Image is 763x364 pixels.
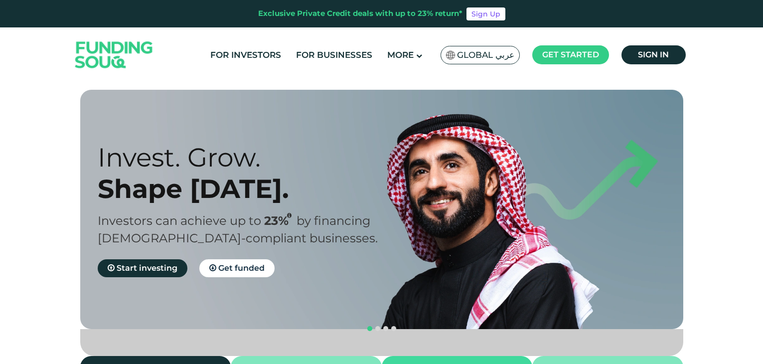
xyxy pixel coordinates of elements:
a: Start investing [98,259,187,277]
a: Get funded [199,259,275,277]
span: Sign in [638,50,669,59]
span: 23% [264,213,297,228]
button: navigation [382,325,390,333]
span: Get funded [218,263,265,273]
div: Invest. Grow. [98,142,399,173]
div: Exclusive Private Credit deals with up to 23% return* [258,8,462,19]
span: Start investing [117,263,177,273]
span: Get started [542,50,599,59]
button: navigation [374,325,382,333]
button: navigation [366,325,374,333]
a: For Investors [208,47,284,63]
i: 23% IRR (expected) ~ 15% Net yield (expected) [287,213,292,218]
img: Logo [65,30,163,80]
span: Investors can achieve up to [98,213,261,228]
span: More [387,50,414,60]
span: Global عربي [457,49,514,61]
a: Sign Up [466,7,505,20]
a: For Businesses [294,47,375,63]
img: SA Flag [446,51,455,59]
a: Sign in [621,45,686,64]
button: navigation [390,325,398,333]
div: Shape [DATE]. [98,173,399,204]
